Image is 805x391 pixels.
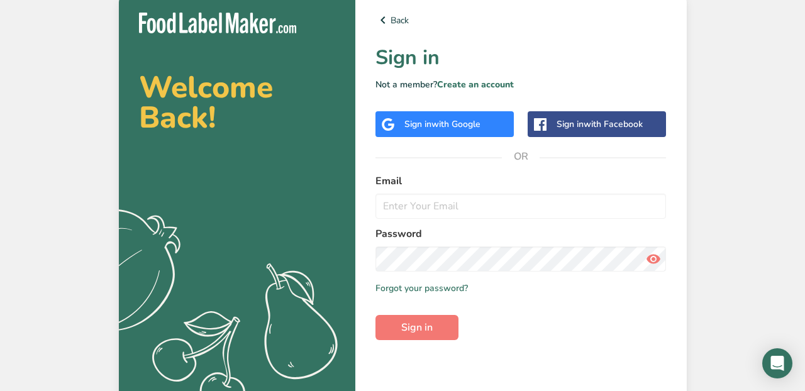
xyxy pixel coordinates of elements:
div: Sign in [557,118,643,131]
a: Create an account [437,79,514,91]
a: Back [375,13,667,28]
h2: Welcome Back! [139,72,335,133]
span: OR [502,138,540,175]
a: Forgot your password? [375,282,468,295]
p: Not a member? [375,78,667,91]
label: Email [375,173,667,189]
div: Open Intercom Messenger [762,348,792,378]
span: with Google [431,118,480,130]
button: Sign in [375,315,458,340]
div: Sign in [404,118,480,131]
h1: Sign in [375,43,667,73]
img: Food Label Maker [139,13,296,33]
label: Password [375,226,667,241]
span: with Facebook [584,118,643,130]
span: Sign in [401,320,433,335]
input: Enter Your Email [375,194,667,219]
